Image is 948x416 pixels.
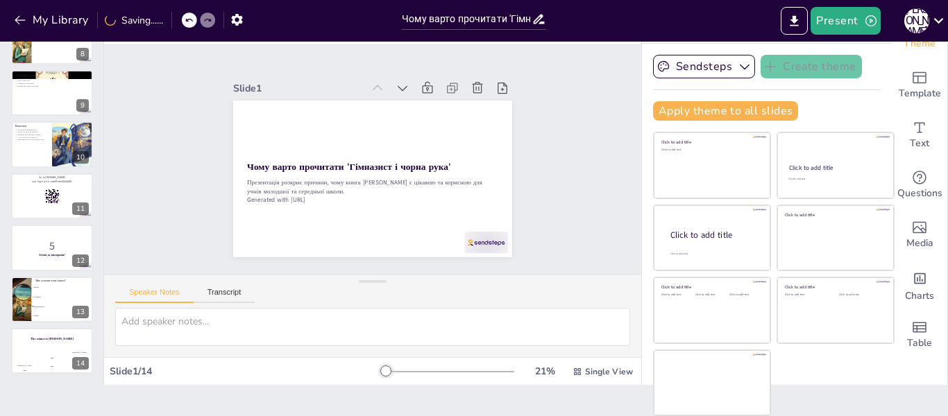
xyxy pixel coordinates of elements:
div: Click to add text [695,293,727,297]
div: Add ready made slides [892,60,947,110]
span: Text [910,136,929,151]
p: Виявлення нових аспектів [15,85,89,87]
p: Висновок [15,123,48,128]
input: Insert title [402,9,532,29]
div: 9 [76,99,89,112]
div: Click to add text [788,177,881,181]
p: Презентація розкриє причини, чому книга [PERSON_NAME] є цікавою та корисною для учнів молодшої та... [378,37,422,288]
span: Знання [34,315,92,316]
span: Questions [897,186,942,201]
div: Slide 1 / 14 [110,365,381,378]
button: My Library [10,9,94,31]
div: Click to add text [839,293,883,297]
p: Обговорення з друзями [15,74,89,77]
button: Present [811,7,880,35]
div: 11 [72,202,89,215]
div: 13 [72,306,89,318]
div: Slide 1 [280,162,307,291]
button: Sendsteps [653,55,755,78]
span: Дружба [34,286,92,288]
p: Важливість моральних цінностей [15,138,48,141]
div: 10 [72,151,89,164]
span: Single View [585,366,633,377]
button: Create theme [761,55,862,78]
button: Apply theme to all slides [653,101,798,121]
div: Get real-time input from your audience [892,160,947,210]
div: 12 [72,254,89,267]
span: Сміливість [34,295,92,297]
div: 8 [76,48,89,60]
div: Add images, graphics, shapes or video [892,210,947,260]
button: Speaker Notes [115,288,194,303]
strong: Чому варто прочитати 'Гімназист і чорна рука' [360,82,394,286]
div: 10 [11,121,93,167]
div: [PERSON_NAME] [904,8,929,33]
div: 14 [72,357,89,370]
span: Media [906,236,933,251]
p: and login with code [15,180,89,184]
div: 12 [11,225,93,270]
div: Saving...... [105,14,163,27]
div: 21 % [528,365,561,378]
div: Click to add title [661,139,761,145]
button: [PERSON_NAME] [904,7,929,35]
div: Add text boxes [892,110,947,160]
p: Поглиблення розуміння [15,77,89,80]
strong: [DOMAIN_NAME] [45,175,65,179]
strong: Готові до вікторини? [39,253,65,257]
div: Click to add body [670,252,758,256]
div: 13 [11,277,93,322]
div: Add a table [892,310,947,360]
h4: The winner is [PERSON_NAME] [11,338,93,341]
span: Template [899,86,941,101]
div: Click to add title [785,211,884,217]
button: Export to PowerPoint [781,7,808,35]
div: 8 [11,19,93,64]
p: Книга як важливий етап [15,128,48,130]
div: Click to add title [661,284,761,290]
span: Theme [904,36,936,51]
p: Вплив на життєві цінності [15,130,48,133]
span: Відповідальність [34,305,92,306]
div: 11 [11,173,93,219]
p: Актуальність для молоді [15,135,48,138]
div: Click to add title [670,229,759,241]
p: Читання як корисний процес [15,133,48,136]
p: 5 [15,239,89,254]
div: 200 [39,358,66,374]
div: Click to add text [785,293,829,297]
div: Click to add text [661,148,761,152]
div: Jaap [39,356,66,358]
div: Click to add text [661,293,693,297]
div: [PERSON_NAME] [66,352,93,354]
span: Charts [905,288,934,304]
div: 9 [11,70,93,116]
p: Go to [15,175,89,180]
p: Яка основна тема книги? [35,278,89,282]
p: Обговорення [15,72,89,76]
div: Click to add title [785,284,884,290]
div: Click to add text [729,293,761,297]
button: Transcript [194,288,255,303]
div: Click to add title [789,164,881,172]
p: Розвиток комунікації [15,82,89,85]
p: Generated with [URL] [396,39,430,289]
div: 100 [11,366,38,374]
div: Add charts and graphs [892,260,947,310]
div: 300 [66,354,93,374]
div: [PERSON_NAME] [11,364,38,366]
span: Table [907,336,932,351]
p: Різні точки зору [15,80,89,83]
div: 14 [11,328,93,374]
